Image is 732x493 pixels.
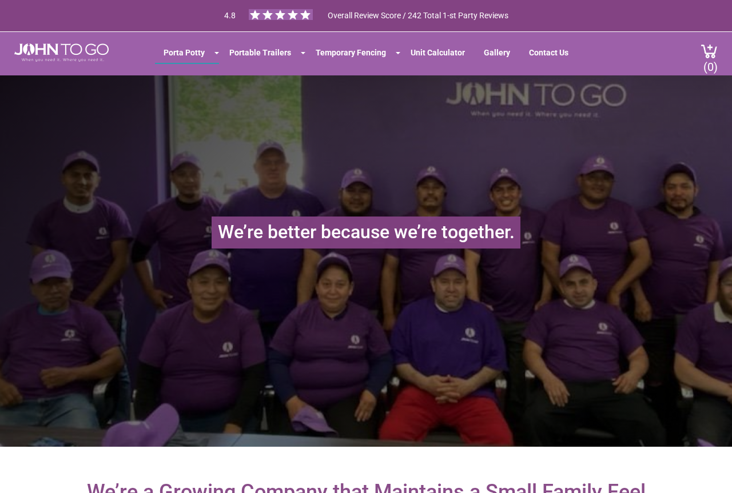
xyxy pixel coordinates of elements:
[221,42,300,63] a: Portable Trailers
[155,42,213,63] a: Porta Potty
[402,42,474,63] a: Unit Calculator
[212,217,520,248] h1: We’re better because we’re together.
[520,42,577,63] a: Contact Us
[703,51,718,74] span: (0)
[475,42,519,63] a: Gallery
[686,447,732,493] button: Live Chat
[14,43,109,62] img: JOHN to go
[224,11,236,20] span: 4.8
[701,43,718,59] img: cart a
[328,11,508,43] span: Overall Review Score / 242 Total 1-st Party Reviews
[307,42,395,63] a: Temporary Fencing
